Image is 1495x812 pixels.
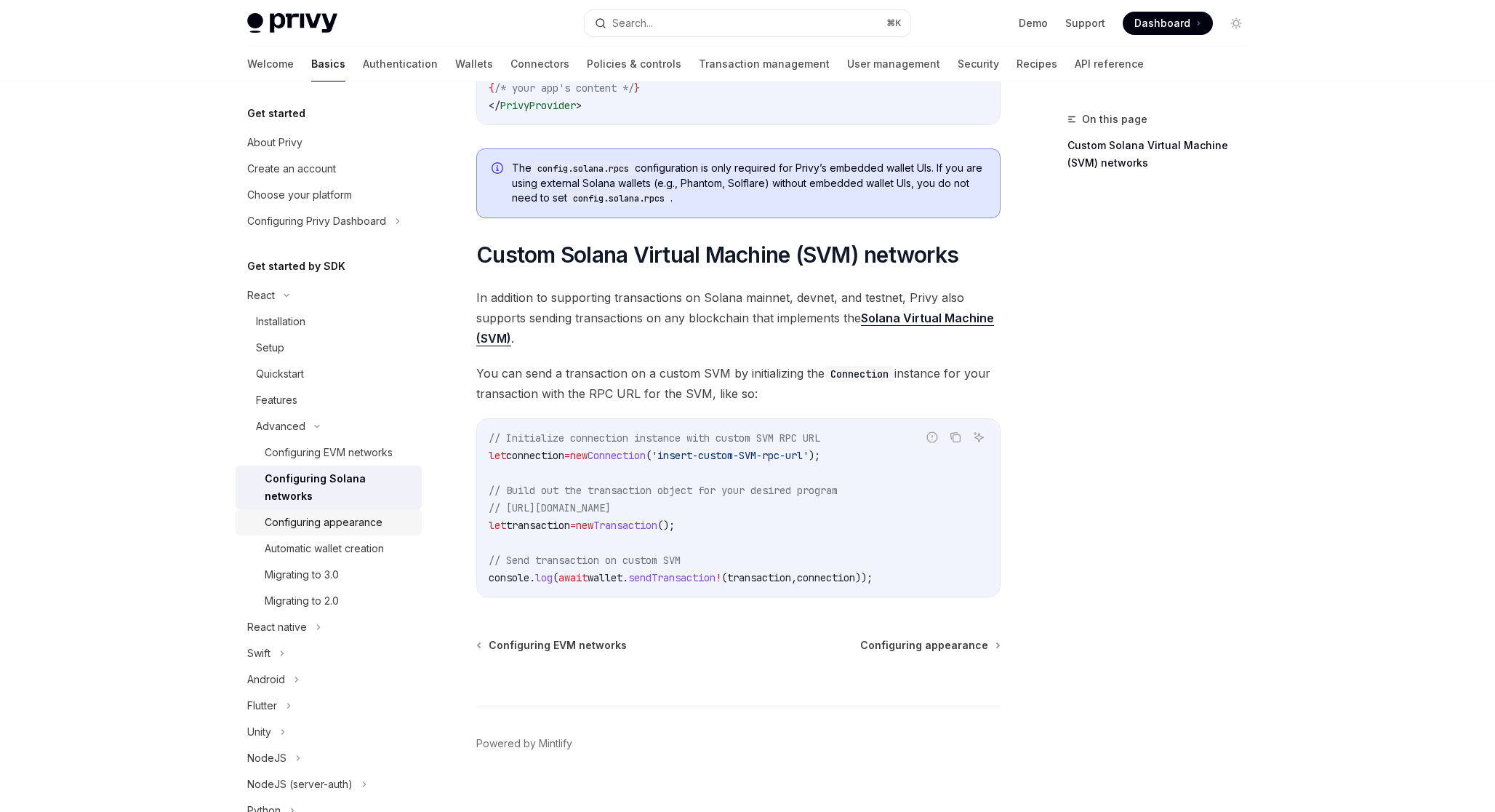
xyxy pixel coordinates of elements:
span: transaction [727,571,791,584]
span: )); [855,571,873,584]
span: ); [809,449,820,462]
a: Recipes [1017,47,1057,81]
span: ( [721,571,727,584]
span: . [622,571,628,584]
div: Android [247,671,285,688]
button: Copy the contents from the code block [946,428,965,447]
a: Setup [236,335,422,361]
span: log [535,571,553,584]
a: Support [1065,16,1105,31]
div: Setup [256,339,284,357]
a: Solana Virtual Machine (SVM) [476,311,994,346]
a: Configuring EVM networks [478,638,627,653]
a: Wallets [455,47,493,81]
div: Automatic wallet creation [265,540,384,557]
span: } [634,81,640,95]
a: Policies & controls [587,47,681,81]
span: Configuring appearance [860,638,988,653]
a: Installation [236,309,422,335]
code: config.solana.rpcs [532,162,635,176]
a: Dashboard [1123,12,1213,35]
span: The configuration is only required for Privy’s embedded wallet UIs. If you are using external Sol... [512,161,985,206]
span: connection [797,571,855,584]
div: React native [247,618,307,636]
span: Transaction [593,519,657,532]
button: Toggle dark mode [1225,12,1248,35]
span: </ [489,99,500,112]
div: Search... [612,15,653,32]
span: ( [646,449,652,462]
div: Migrating to 2.0 [265,592,339,610]
div: React [247,287,275,304]
span: { [489,81,494,95]
span: = [570,519,576,532]
a: Welcome [247,47,294,81]
span: On this page [1082,111,1147,128]
span: (); [657,519,675,532]
a: User management [847,47,940,81]
span: . [529,571,535,584]
span: let [489,519,506,532]
div: Configuring Solana networks [265,470,413,505]
a: Basics [311,47,345,81]
code: config.solana.rpcs [567,191,670,206]
div: Advanced [256,418,305,435]
a: Migrating to 3.0 [236,562,422,588]
span: ! [716,571,721,584]
span: In addition to supporting transactions on Solana mainnet, devnet, and testnet, Privy also support... [476,287,1001,349]
span: ( [553,571,558,584]
code: Connection [825,366,894,382]
a: Features [236,387,422,413]
a: Automatic wallet creation [236,536,422,562]
div: Flutter [247,697,277,715]
a: Connectors [510,47,569,81]
a: About Privy [236,130,422,156]
span: > [576,99,582,112]
span: // Initialize connection instance with custom SVM RPC URL [489,431,820,445]
button: Search...⌘K [585,10,910,36]
img: light logo [247,13,337,33]
a: Authentication [363,47,438,81]
a: API reference [1075,47,1144,81]
span: You can send a transaction on a custom SVM by initializing the instance for your transaction with... [476,363,1001,404]
div: NodeJS (server-auth) [247,776,353,793]
a: Quickstart [236,361,422,387]
span: Configuring EVM networks [489,638,627,653]
a: Configuring appearance [860,638,999,653]
span: // [URL][DOMAIN_NAME] [489,501,611,514]
span: /* your app's content */ [494,81,634,95]
a: Configuring appearance [236,509,422,536]
span: Connection [588,449,646,462]
span: , [791,571,797,584]
a: Transaction management [699,47,830,81]
a: Demo [1019,16,1048,31]
a: Choose your platform [236,182,422,208]
h5: Get started [247,105,305,122]
span: await [558,571,588,584]
h5: Get started by SDK [247,258,345,275]
div: Choose your platform [247,186,352,204]
span: 'insert-custom-SVM-rpc-url' [652,449,809,462]
span: transaction [506,519,570,532]
div: Create an account [247,160,336,178]
span: let [489,449,506,462]
div: Configuring Privy Dashboard [247,212,386,230]
span: new [576,519,593,532]
a: Powered by Mintlify [476,736,572,751]
span: sendTransaction [628,571,716,584]
span: Dashboard [1134,16,1190,31]
a: Configuring EVM networks [236,439,422,466]
div: Features [256,391,297,409]
span: connection [506,449,564,462]
button: Ask AI [969,428,988,447]
div: Configuring appearance [265,514,382,531]
span: = [564,449,570,462]
a: Configuring Solana networks [236,466,422,509]
span: // Build out the transaction object for your desired program [489,484,838,497]
button: Report incorrect code [923,428,942,447]
div: NodeJS [247,749,286,767]
a: Migrating to 2.0 [236,588,422,614]
div: Migrating to 3.0 [265,566,339,584]
svg: Info [492,162,506,177]
div: About Privy [247,134,302,151]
